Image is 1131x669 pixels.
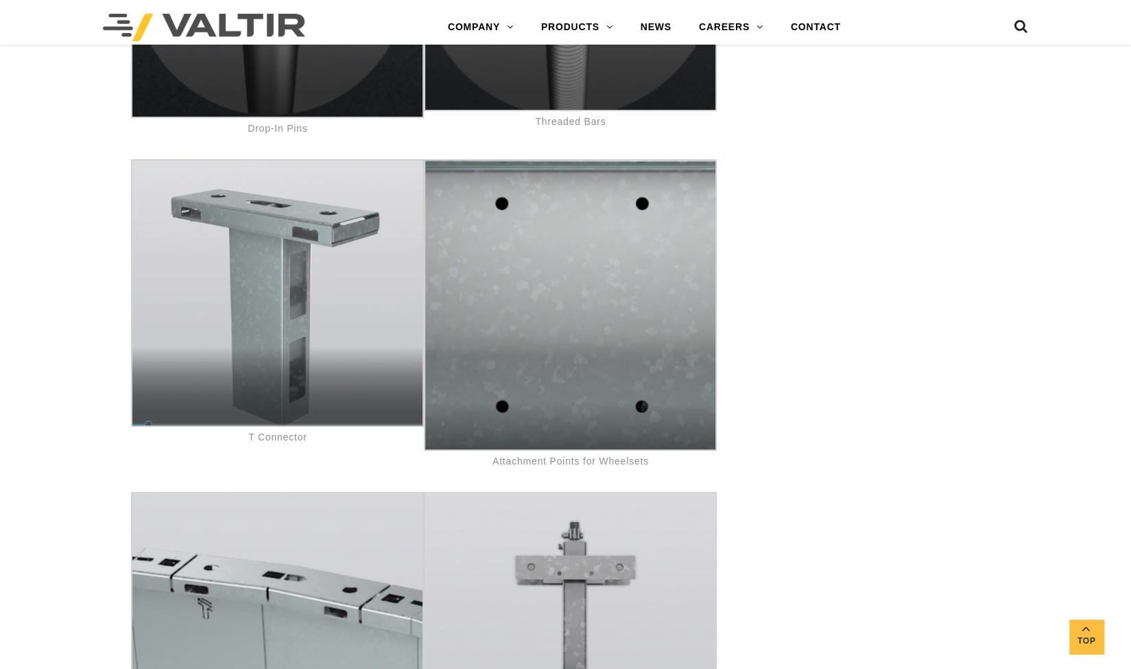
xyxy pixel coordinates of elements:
dd: Threaded Bars [424,111,717,132]
a: PRODUCTS [527,14,627,41]
dd: T Connector [131,427,424,447]
a: CONTACT [777,14,855,41]
a: NEWS [627,14,685,41]
a: CAREERS [685,14,777,41]
span: Top [1069,633,1104,649]
dd: Drop-In Pins [131,118,424,139]
a: COMPANY [434,14,527,41]
a: Top [1069,620,1104,654]
dd: Attachment Points for Wheelsets [424,451,717,471]
img: Valtir [103,14,305,41]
